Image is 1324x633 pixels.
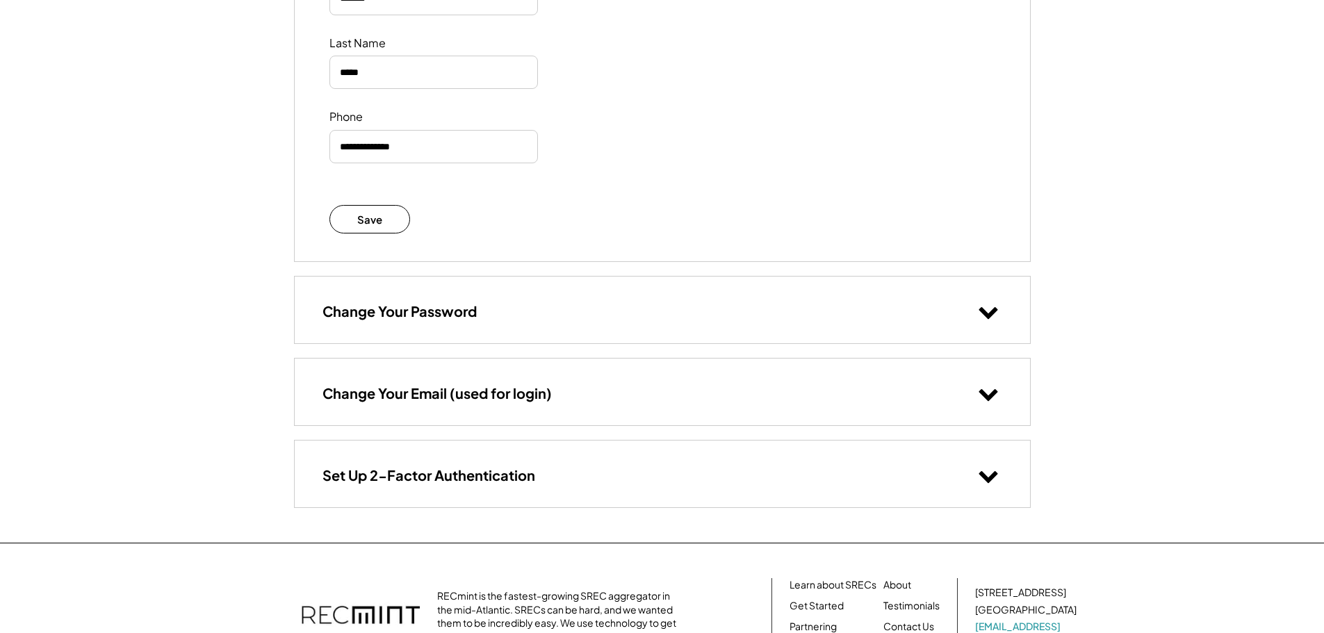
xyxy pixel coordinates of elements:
a: About [883,578,911,592]
div: [STREET_ADDRESS] [975,586,1066,600]
div: [GEOGRAPHIC_DATA] [975,603,1077,617]
div: Phone [329,110,468,124]
a: Testimonials [883,599,940,613]
h3: Change Your Password [322,302,477,320]
a: Get Started [790,599,844,613]
a: Learn about SRECs [790,578,876,592]
h3: Change Your Email (used for login) [322,384,552,402]
h3: Set Up 2-Factor Authentication [322,466,535,484]
button: Save [329,205,411,233]
div: Last Name [329,36,468,51]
